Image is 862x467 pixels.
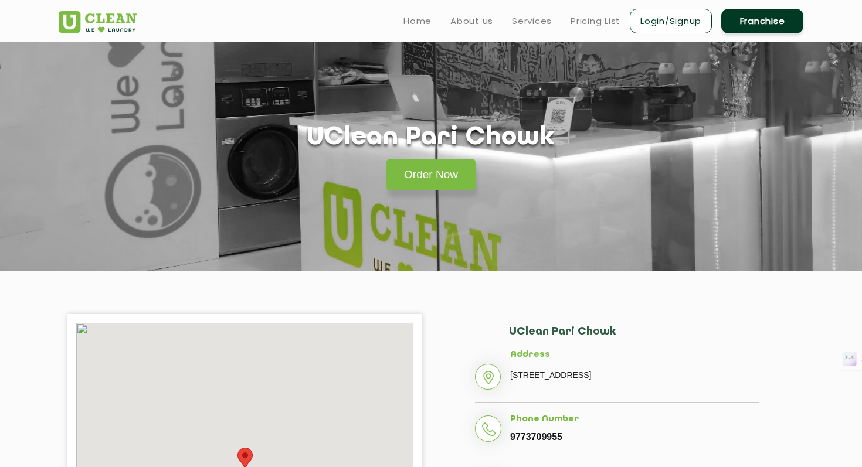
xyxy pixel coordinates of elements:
img: UClean Laundry and Dry Cleaning [59,11,137,33]
a: Login/Signup [630,9,712,33]
h5: Address [510,350,759,360]
h1: UClean Pari Chowk [307,123,555,153]
a: 9773709955 [510,432,562,442]
h2: UClean Pari Chowk [509,326,759,350]
h5: Phone Number [510,414,759,425]
a: Pricing List [571,14,620,28]
a: Order Now [386,159,476,190]
p: [STREET_ADDRESS] [510,366,759,384]
a: Services [512,14,552,28]
a: Franchise [721,9,803,33]
a: Home [403,14,432,28]
a: About us [450,14,493,28]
